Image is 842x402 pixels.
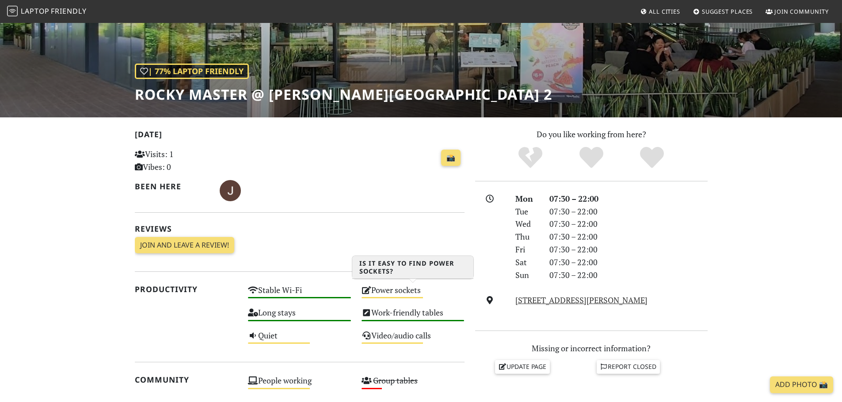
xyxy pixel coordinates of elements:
div: No [500,146,561,170]
div: Sat [510,256,544,269]
div: 07:30 – 22:00 [544,192,713,205]
div: Thu [510,230,544,243]
div: Video/audio calls [356,328,470,351]
p: Visits: 1 Vibes: 0 [135,148,238,173]
span: Friendly [51,6,86,16]
a: Join and leave a review! [135,237,234,254]
a: [STREET_ADDRESS][PERSON_NAME] [515,295,648,305]
span: Jacky Goh [220,184,241,195]
a: All Cities [636,4,684,19]
div: 07:30 – 22:00 [544,269,713,282]
p: Do you like working from here? [475,128,708,141]
div: 07:30 – 22:00 [544,205,713,218]
h2: [DATE] [135,130,465,143]
div: Work-friendly tables [356,305,470,328]
h2: Community [135,375,238,384]
div: Sun [510,269,544,282]
s: Group tables [373,375,418,386]
h1: Rocky Master @ [PERSON_NAME][GEOGRAPHIC_DATA] 2 [135,86,552,103]
img: LaptopFriendly [7,6,18,16]
div: 07:30 – 22:00 [544,218,713,230]
div: 07:30 – 22:00 [544,230,713,243]
div: Fri [510,243,544,256]
img: 2684-jacky.jpg [220,180,241,201]
div: Power sockets [356,283,470,305]
div: Quiet [243,328,356,351]
a: LaptopFriendly LaptopFriendly [7,4,87,19]
span: Suggest Places [702,8,753,15]
span: Laptop [21,6,50,16]
h2: Productivity [135,285,238,294]
div: 07:30 – 22:00 [544,243,713,256]
p: Missing or incorrect information? [475,342,708,355]
h3: Is it easy to find power sockets? [352,256,473,279]
div: Tue [510,205,544,218]
a: 📸 [441,150,461,166]
span: All Cities [649,8,680,15]
div: People working [243,373,356,396]
div: Stable Wi-Fi [243,283,356,305]
h2: Reviews [135,224,465,233]
div: | 77% Laptop Friendly [135,64,249,79]
a: Report closed [597,360,660,373]
div: Yes [561,146,622,170]
div: Definitely! [621,146,682,170]
div: Mon [510,192,544,205]
a: Join Community [762,4,832,19]
h2: Been here [135,182,210,191]
div: 07:30 – 22:00 [544,256,713,269]
div: Long stays [243,305,356,328]
span: Join Community [774,8,829,15]
a: Update page [495,360,550,373]
a: Suggest Places [690,4,757,19]
div: Wed [510,218,544,230]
